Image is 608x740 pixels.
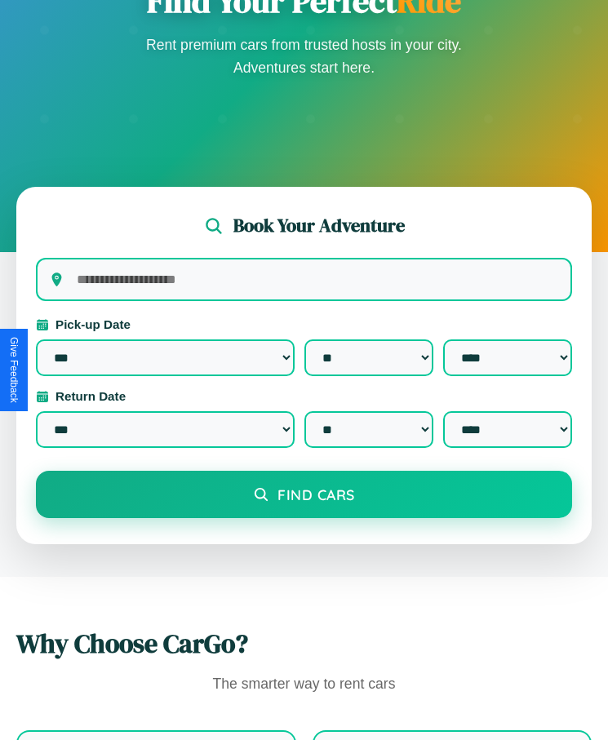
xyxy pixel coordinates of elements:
div: Give Feedback [8,337,20,403]
h2: Why Choose CarGo? [16,626,592,662]
label: Pick-up Date [36,317,572,331]
button: Find Cars [36,471,572,518]
p: The smarter way to rent cars [16,671,592,698]
h2: Book Your Adventure [233,213,405,238]
p: Rent premium cars from trusted hosts in your city. Adventures start here. [141,33,468,79]
label: Return Date [36,389,572,403]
